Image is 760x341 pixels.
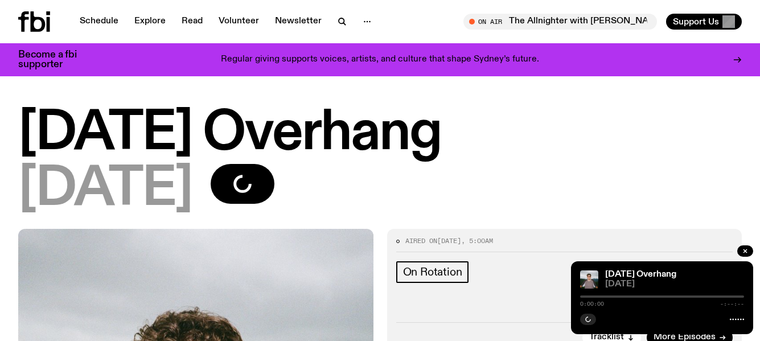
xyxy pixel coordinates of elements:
[73,14,125,30] a: Schedule
[221,55,539,65] p: Regular giving supports voices, artists, and culture that shape Sydney’s future.
[405,236,437,245] span: Aired on
[580,270,598,289] img: Harrie Hastings stands in front of cloud-covered sky and rolling hills. He's wearing sunglasses a...
[396,261,469,283] a: On Rotation
[605,270,676,279] a: [DATE] Overhang
[673,17,719,27] span: Support Us
[212,14,266,30] a: Volunteer
[175,14,209,30] a: Read
[461,236,493,245] span: , 5:00am
[18,108,742,159] h1: [DATE] Overhang
[463,14,657,30] button: On AirThe Allnighter with [PERSON_NAME] & [PERSON_NAME]
[666,14,742,30] button: Support Us
[403,266,462,278] span: On Rotation
[18,164,192,215] span: [DATE]
[128,14,172,30] a: Explore
[605,280,744,289] span: [DATE]
[18,50,91,69] h3: Become a fbi supporter
[437,236,461,245] span: [DATE]
[720,301,744,307] span: -:--:--
[268,14,328,30] a: Newsletter
[580,301,604,307] span: 0:00:00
